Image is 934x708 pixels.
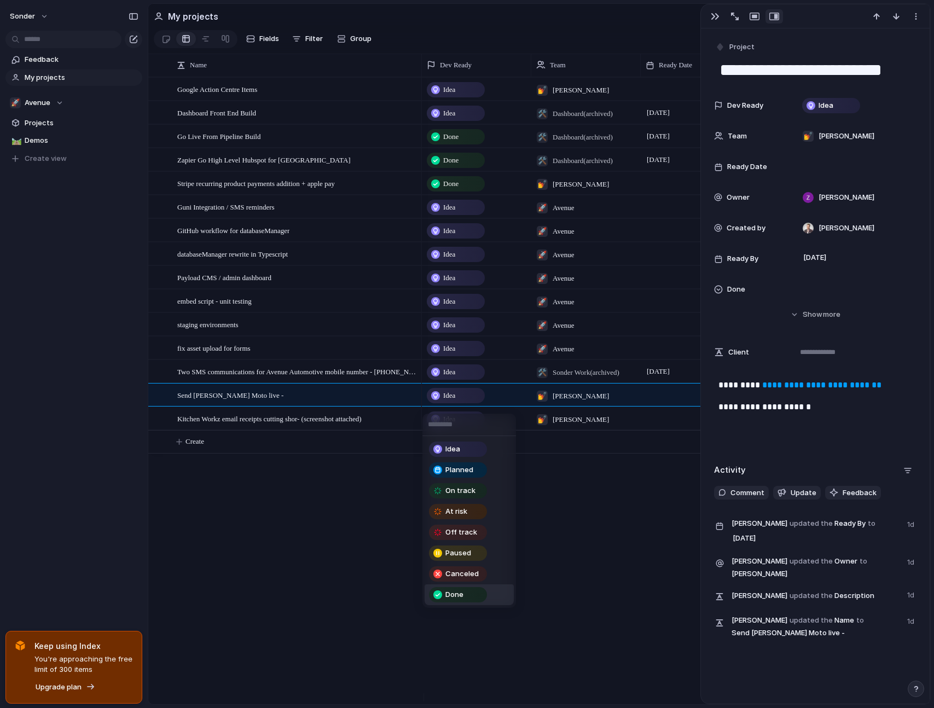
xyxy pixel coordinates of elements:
[445,506,467,517] span: At risk
[445,527,477,538] span: Off track
[445,485,475,496] span: On track
[445,444,460,455] span: Idea
[445,465,473,475] span: Planned
[445,548,471,559] span: Paused
[445,589,463,600] span: Done
[445,568,479,579] span: Canceled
